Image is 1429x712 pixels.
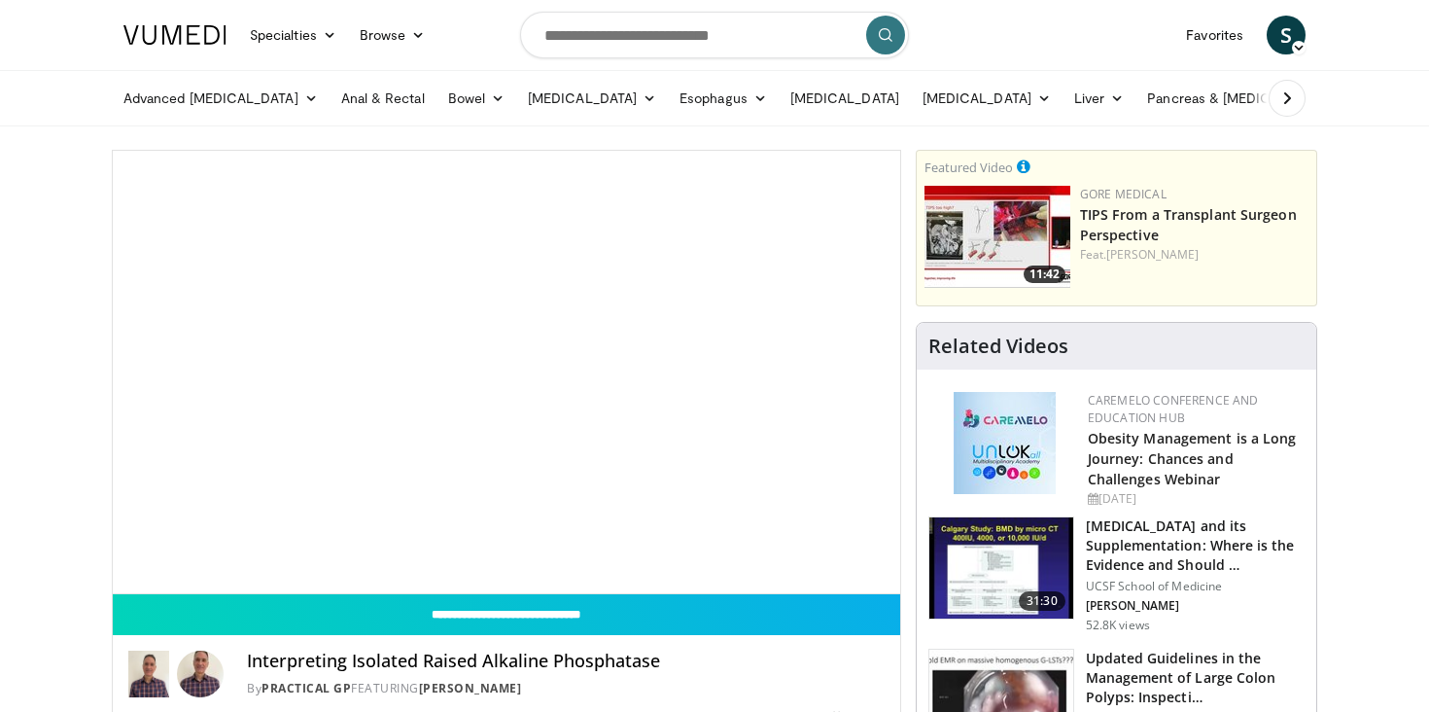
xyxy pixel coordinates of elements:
[779,79,911,118] a: [MEDICAL_DATA]
[1086,579,1305,594] p: UCSF School of Medicine
[247,651,884,672] h4: Interpreting Isolated Raised Alkaline Phosphatase
[436,79,516,118] a: Bowel
[1086,598,1305,614] p: [PERSON_NAME]
[1088,429,1297,488] a: Obesity Management is a Long Journey: Chances and Challenges Webinar
[1106,246,1199,263] a: [PERSON_NAME]
[419,680,522,696] a: [PERSON_NAME]
[112,79,330,118] a: Advanced [MEDICAL_DATA]
[1019,591,1065,611] span: 31:30
[1135,79,1363,118] a: Pancreas & [MEDICAL_DATA]
[924,186,1070,288] a: 11:42
[928,335,1068,358] h4: Related Videos
[1086,516,1305,575] h3: [MEDICAL_DATA] and its Supplementation: Where is the Evidence and Should …
[668,79,779,118] a: Esophagus
[1080,246,1308,264] div: Feat.
[1088,392,1259,426] a: CaReMeLO Conference and Education Hub
[1063,79,1135,118] a: Liver
[1024,266,1065,283] span: 11:42
[123,25,227,45] img: VuMedi Logo
[1080,186,1167,202] a: Gore Medical
[516,79,668,118] a: [MEDICAL_DATA]
[924,186,1070,288] img: 4003d3dc-4d84-4588-a4af-bb6b84f49ae6.150x105_q85_crop-smart_upscale.jpg
[1088,490,1301,508] div: [DATE]
[348,16,437,54] a: Browse
[177,651,224,697] img: Avatar
[928,516,1305,633] a: 31:30 [MEDICAL_DATA] and its Supplementation: Where is the Evidence and Should … UCSF School of M...
[1086,649,1305,707] h3: Updated Guidelines in the Management of Large Colon Polyps: Inspecti…
[261,680,351,696] a: Practical GP
[520,12,909,58] input: Search topics, interventions
[1267,16,1306,54] a: S
[1086,618,1150,633] p: 52.8K views
[1174,16,1255,54] a: Favorites
[924,159,1013,176] small: Featured Video
[247,680,884,697] div: By FEATURING
[330,79,436,118] a: Anal & Rectal
[954,392,1056,494] img: 45df64a9-a6de-482c-8a90-ada250f7980c.png.150x105_q85_autocrop_double_scale_upscale_version-0.2.jpg
[911,79,1063,118] a: [MEDICAL_DATA]
[1080,205,1297,244] a: TIPS From a Transplant Surgeon Perspective
[238,16,348,54] a: Specialties
[113,151,900,594] video-js: Video Player
[128,651,169,697] img: Practical GP
[929,517,1073,619] img: 4bb25b40-905e-443e-8e37-83f056f6e86e.150x105_q85_crop-smart_upscale.jpg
